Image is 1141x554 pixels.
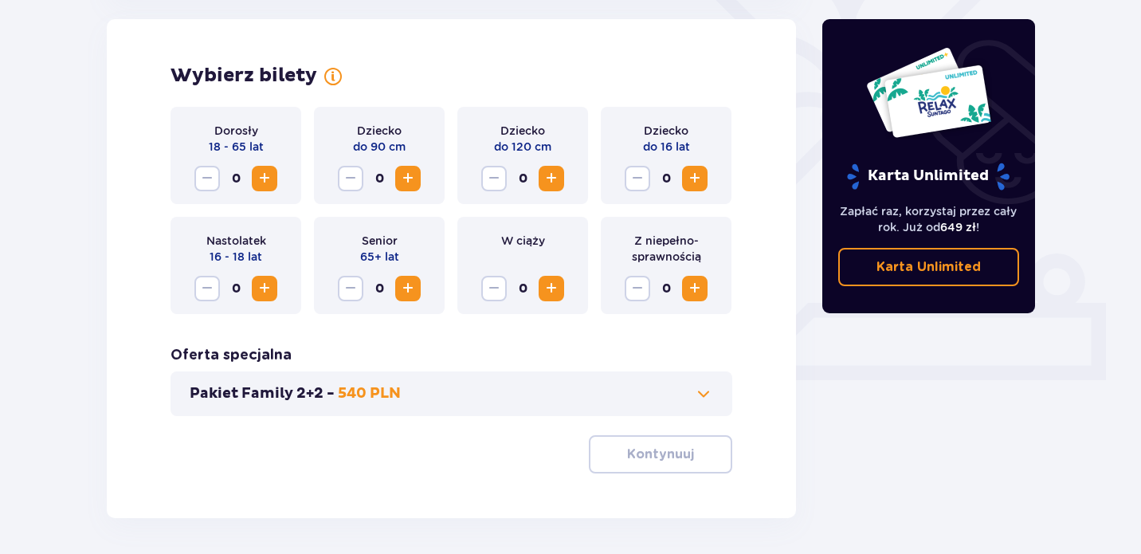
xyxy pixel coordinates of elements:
[682,166,708,191] button: Increase
[223,166,249,191] span: 0
[876,258,981,276] p: Karta Unlimited
[395,166,421,191] button: Increase
[190,384,335,403] p: Pakiet Family 2+2 -
[494,139,551,155] p: do 120 cm
[395,276,421,301] button: Increase
[338,384,401,403] p: 540 PLN
[210,249,262,265] p: 16 - 18 lat
[510,166,535,191] span: 0
[500,123,545,139] p: Dziecko
[214,123,258,139] p: Dorosły
[501,233,545,249] p: W ciąży
[338,276,363,301] button: Decrease
[223,276,249,301] span: 0
[360,249,399,265] p: 65+ lat
[625,166,650,191] button: Decrease
[338,166,363,191] button: Decrease
[194,166,220,191] button: Decrease
[367,166,392,191] span: 0
[589,435,732,473] button: Kontynuuj
[614,233,719,265] p: Z niepełno­sprawnością
[653,276,679,301] span: 0
[209,139,264,155] p: 18 - 65 lat
[539,166,564,191] button: Increase
[194,276,220,301] button: Decrease
[367,276,392,301] span: 0
[481,166,507,191] button: Decrease
[539,276,564,301] button: Increase
[171,64,317,88] p: Wybierz bilety
[644,123,688,139] p: Dziecko
[627,446,694,463] p: Kontynuuj
[643,139,690,155] p: do 16 lat
[252,166,277,191] button: Increase
[682,276,708,301] button: Increase
[481,276,507,301] button: Decrease
[510,276,535,301] span: 0
[252,276,277,301] button: Increase
[838,203,1020,235] p: Zapłać raz, korzystaj przez cały rok. Już od !
[206,233,266,249] p: Nastolatek
[940,221,976,234] span: 649 zł
[625,276,650,301] button: Decrease
[653,166,679,191] span: 0
[357,123,402,139] p: Dziecko
[353,139,406,155] p: do 90 cm
[845,163,1011,191] p: Karta Unlimited
[171,346,292,365] p: Oferta specjalna
[838,248,1020,286] a: Karta Unlimited
[362,233,398,249] p: Senior
[190,384,713,403] button: Pakiet Family 2+2 -540 PLN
